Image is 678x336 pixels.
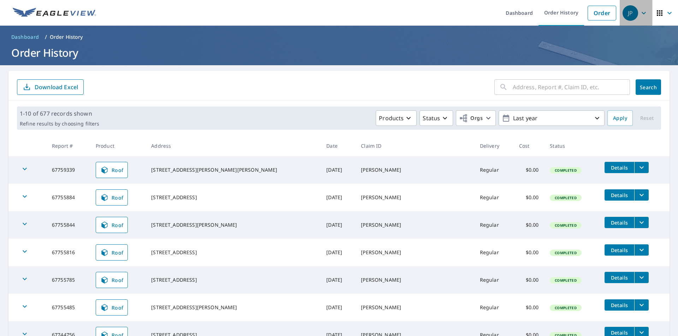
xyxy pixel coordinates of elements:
[605,299,634,311] button: detailsBtn-67755485
[151,276,315,283] div: [STREET_ADDRESS]
[379,114,404,122] p: Products
[634,189,649,201] button: filesDropdownBtn-67755884
[474,156,513,184] td: Regular
[609,274,630,281] span: Details
[46,239,90,266] td: 67755816
[551,250,581,255] span: Completed
[355,184,474,211] td: [PERSON_NAME]
[96,299,128,316] a: Roof
[634,162,649,173] button: filesDropdownBtn-67759339
[609,247,630,253] span: Details
[46,211,90,239] td: 67755844
[45,33,47,41] li: /
[544,135,599,156] th: Status
[420,110,453,126] button: Status
[634,217,649,228] button: filesDropdownBtn-67755844
[636,79,661,95] button: Search
[151,249,315,256] div: [STREET_ADDRESS]
[321,239,355,266] td: [DATE]
[510,112,593,124] p: Last year
[90,135,145,156] th: Product
[588,6,616,20] a: Order
[551,195,581,200] span: Completed
[641,84,655,91] span: Search
[35,83,78,91] p: Download Excel
[96,217,128,233] a: Roof
[321,294,355,321] td: [DATE]
[11,33,39,41] span: Dashboard
[551,305,581,310] span: Completed
[321,156,355,184] td: [DATE]
[609,192,630,198] span: Details
[634,244,649,256] button: filesDropdownBtn-67755816
[513,239,545,266] td: $0.00
[151,166,315,173] div: [STREET_ADDRESS][PERSON_NAME][PERSON_NAME]
[17,79,84,95] button: Download Excel
[474,211,513,239] td: Regular
[355,135,474,156] th: Claim ID
[151,304,315,311] div: [STREET_ADDRESS][PERSON_NAME]
[605,162,634,173] button: detailsBtn-67759339
[513,184,545,211] td: $0.00
[20,109,99,118] p: 1-10 of 677 records shown
[46,266,90,294] td: 67755785
[355,211,474,239] td: [PERSON_NAME]
[634,272,649,283] button: filesDropdownBtn-67755785
[551,168,581,173] span: Completed
[423,114,440,122] p: Status
[459,114,483,123] span: Orgs
[474,184,513,211] td: Regular
[634,299,649,311] button: filesDropdownBtn-67755485
[551,223,581,228] span: Completed
[474,294,513,321] td: Regular
[355,156,474,184] td: [PERSON_NAME]
[151,194,315,201] div: [STREET_ADDRESS]
[8,31,42,43] a: Dashboard
[513,211,545,239] td: $0.00
[96,272,128,288] a: Roof
[513,156,545,184] td: $0.00
[605,217,634,228] button: detailsBtn-67755844
[321,135,355,156] th: Date
[100,303,124,312] span: Roof
[100,221,124,229] span: Roof
[474,266,513,294] td: Regular
[376,110,417,126] button: Products
[609,164,630,171] span: Details
[607,110,633,126] button: Apply
[145,135,321,156] th: Address
[321,211,355,239] td: [DATE]
[605,189,634,201] button: detailsBtn-67755884
[513,266,545,294] td: $0.00
[100,276,124,284] span: Roof
[50,33,83,41] p: Order History
[8,45,670,60] h1: Order History
[623,5,638,21] div: JP
[609,219,630,226] span: Details
[96,244,128,261] a: Roof
[551,278,581,283] span: Completed
[46,156,90,184] td: 67759339
[513,77,630,97] input: Address, Report #, Claim ID, etc.
[609,329,630,336] span: Details
[100,166,124,174] span: Roof
[609,302,630,308] span: Details
[321,184,355,211] td: [DATE]
[8,31,670,43] nav: breadcrumb
[613,114,627,123] span: Apply
[46,294,90,321] td: 67755485
[151,221,315,228] div: [STREET_ADDRESS][PERSON_NAME]
[474,135,513,156] th: Delivery
[100,193,124,202] span: Roof
[46,135,90,156] th: Report #
[499,110,605,126] button: Last year
[605,244,634,256] button: detailsBtn-67755816
[13,8,96,18] img: EV Logo
[46,184,90,211] td: 67755884
[355,266,474,294] td: [PERSON_NAME]
[96,162,128,178] a: Roof
[20,121,99,127] p: Refine results by choosing filters
[96,189,128,206] a: Roof
[474,239,513,266] td: Regular
[355,294,474,321] td: [PERSON_NAME]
